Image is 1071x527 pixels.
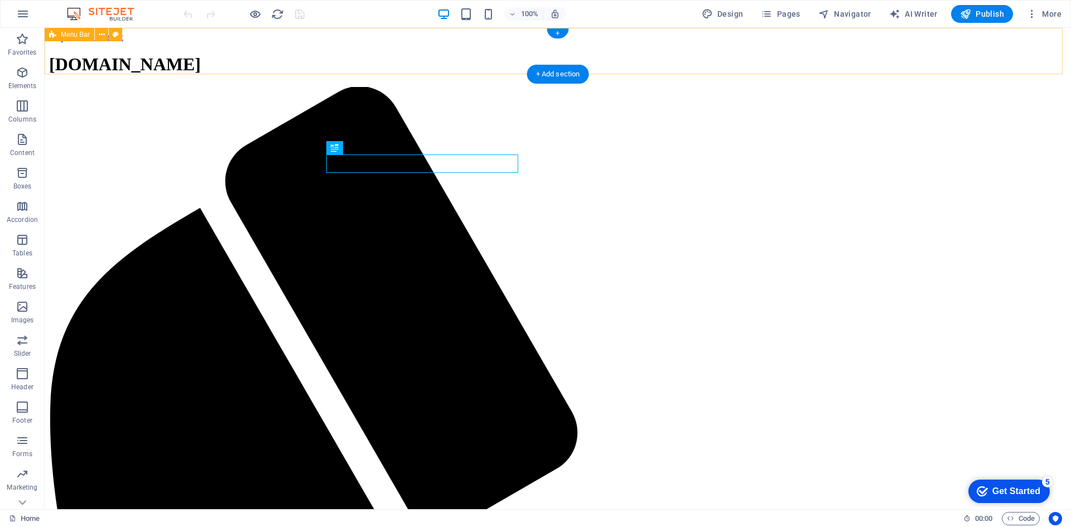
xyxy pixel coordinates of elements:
[11,316,34,325] p: Images
[521,7,539,21] h6: 100%
[64,7,148,21] img: Editor Logo
[8,48,36,57] p: Favorites
[527,65,589,84] div: + Add section
[1049,512,1062,525] button: Usercentrics
[271,7,284,21] button: reload
[963,512,993,525] h6: Session time
[814,5,876,23] button: Navigator
[550,9,560,19] i: On resize automatically adjust zoom level to fit chosen device.
[4,4,79,14] a: Skip to main content
[12,416,32,425] p: Footer
[11,383,33,391] p: Header
[504,7,544,21] button: 100%
[9,512,40,525] a: Click to cancel selection. Double-click to open Pages
[975,512,992,525] span: 00 00
[83,2,94,13] div: 5
[12,249,32,258] p: Tables
[7,215,38,224] p: Accordion
[1026,8,1062,20] span: More
[547,28,568,38] div: +
[13,182,32,191] p: Boxes
[271,8,284,21] i: Reload page
[818,8,871,20] span: Navigator
[14,349,31,358] p: Slider
[61,31,90,38] span: Menu Bar
[761,8,800,20] span: Pages
[983,514,985,523] span: :
[1022,5,1066,23] button: More
[756,5,804,23] button: Pages
[885,5,942,23] button: AI Writer
[7,483,37,492] p: Marketing
[697,5,748,23] button: Design
[702,8,744,20] span: Design
[960,8,1004,20] span: Publish
[697,5,748,23] div: Design (Ctrl+Alt+Y)
[1002,512,1040,525] button: Code
[8,115,36,124] p: Columns
[12,449,32,458] p: Forms
[1007,512,1035,525] span: Code
[10,148,35,157] p: Content
[889,8,938,20] span: AI Writer
[248,7,262,21] button: Click here to leave preview mode and continue editing
[8,81,37,90] p: Elements
[33,12,81,22] div: Get Started
[951,5,1013,23] button: Publish
[9,6,90,29] div: Get Started 5 items remaining, 0% complete
[9,282,36,291] p: Features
